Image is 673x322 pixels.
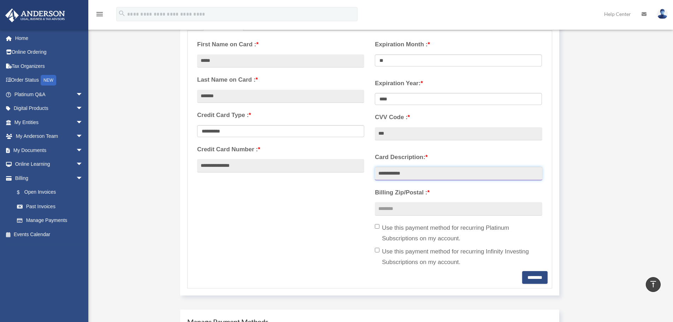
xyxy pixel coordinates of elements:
[375,248,379,252] input: Use this payment method for recurring Infinity Investing Subscriptions on my account.
[21,188,24,197] span: $
[375,223,542,244] label: Use this payment method for recurring Platinum Subscriptions on my account.
[197,39,364,50] label: First Name on Card :
[5,45,94,59] a: Online Ordering
[76,143,90,158] span: arrow_drop_down
[5,115,94,129] a: My Entitiesarrow_drop_down
[5,73,94,88] a: Order StatusNEW
[5,59,94,73] a: Tax Organizers
[657,9,668,19] img: User Pic
[95,12,104,18] a: menu
[76,171,90,186] span: arrow_drop_down
[375,78,542,89] label: Expiration Year:
[3,8,67,22] img: Anderson Advisors Platinum Portal
[649,280,657,288] i: vertical_align_top
[10,213,90,228] a: Manage Payments
[5,101,94,116] a: Digital Productsarrow_drop_down
[5,129,94,144] a: My Anderson Teamarrow_drop_down
[95,10,104,18] i: menu
[76,157,90,172] span: arrow_drop_down
[5,31,94,45] a: Home
[646,277,661,292] a: vertical_align_top
[197,110,364,121] label: Credit Card Type :
[41,75,56,86] div: NEW
[375,224,379,229] input: Use this payment method for recurring Platinum Subscriptions on my account.
[76,87,90,102] span: arrow_drop_down
[375,187,542,198] label: Billing Zip/Postal :
[76,115,90,130] span: arrow_drop_down
[197,75,364,85] label: Last Name on Card :
[375,112,542,123] label: CVV Code :
[5,87,94,101] a: Platinum Q&Aarrow_drop_down
[5,171,94,185] a: Billingarrow_drop_down
[375,39,542,50] label: Expiration Month :
[5,157,94,171] a: Online Learningarrow_drop_down
[76,101,90,116] span: arrow_drop_down
[375,152,542,163] label: Card Description:
[375,246,542,268] label: Use this payment method for recurring Infinity Investing Subscriptions on my account.
[197,144,364,155] label: Credit Card Number :
[118,10,126,17] i: search
[10,199,94,213] a: Past Invoices
[10,185,94,200] a: $Open Invoices
[76,129,90,144] span: arrow_drop_down
[5,227,94,241] a: Events Calendar
[5,143,94,157] a: My Documentsarrow_drop_down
